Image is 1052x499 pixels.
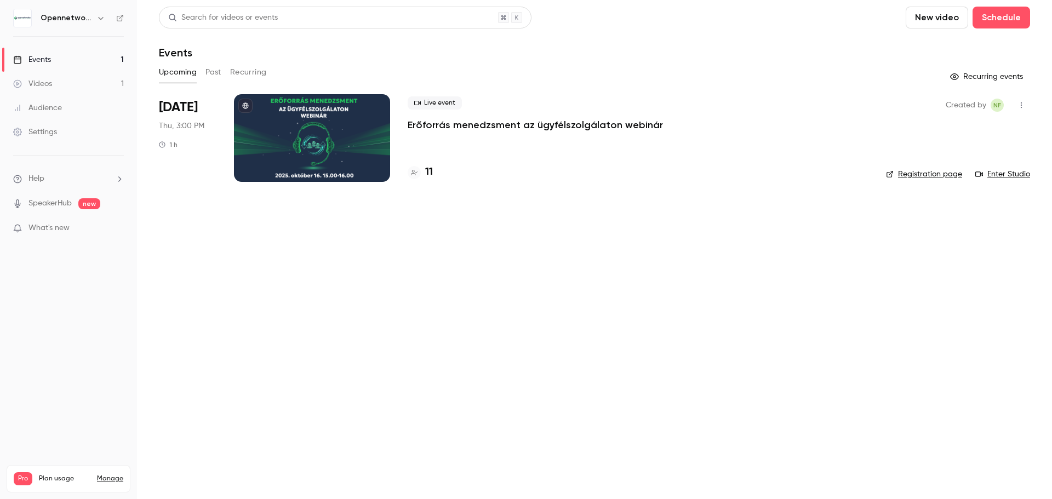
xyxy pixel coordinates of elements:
[13,127,57,137] div: Settings
[159,46,192,59] h1: Events
[13,173,124,185] li: help-dropdown-opener
[230,64,267,81] button: Recurring
[408,165,433,180] a: 11
[159,99,198,116] span: [DATE]
[886,169,962,180] a: Registration page
[168,12,278,24] div: Search for videos or events
[14,472,32,485] span: Pro
[13,102,62,113] div: Audience
[159,140,178,149] div: 1 h
[975,169,1030,180] a: Enter Studio
[946,99,986,112] span: Created by
[78,198,100,209] span: new
[97,474,123,483] a: Manage
[408,96,462,110] span: Live event
[28,198,72,209] a: SpeakerHub
[14,9,31,27] img: Opennetworks Kft.
[13,78,52,89] div: Videos
[13,54,51,65] div: Events
[906,7,968,28] button: New video
[993,99,1001,112] span: NF
[205,64,221,81] button: Past
[28,173,44,185] span: Help
[945,68,1030,85] button: Recurring events
[425,165,433,180] h4: 11
[28,222,70,234] span: What's new
[973,7,1030,28] button: Schedule
[111,223,124,233] iframe: Noticeable Trigger
[991,99,1004,112] span: Nóra Faragó
[159,94,216,182] div: Oct 16 Thu, 3:00 PM (Europe/Budapest)
[39,474,90,483] span: Plan usage
[41,13,92,24] h6: Opennetworks Kft.
[408,118,663,131] a: Erőforrás menedzsment az ügyfélszolgálaton webinár
[159,64,197,81] button: Upcoming
[159,121,204,131] span: Thu, 3:00 PM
